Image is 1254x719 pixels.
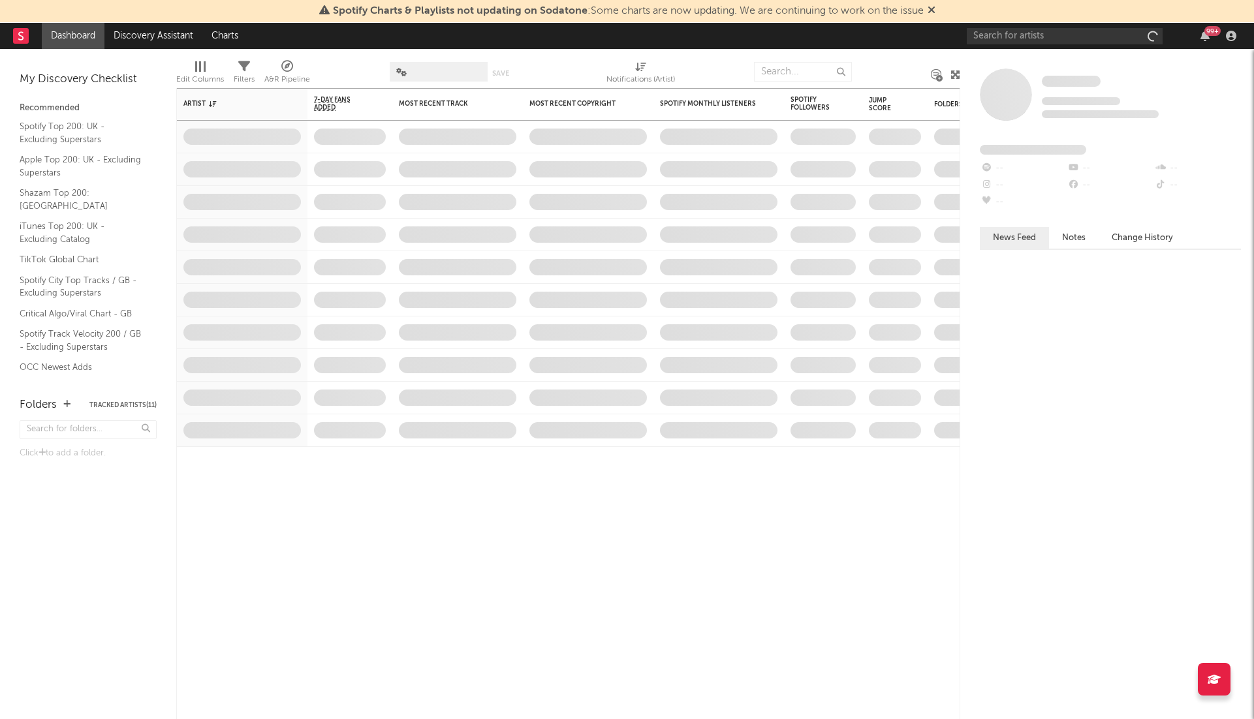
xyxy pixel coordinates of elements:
[234,55,255,93] div: Filters
[529,100,627,108] div: Most Recent Copyright
[1042,110,1159,118] span: 0 fans last week
[20,420,157,439] input: Search for folders...
[20,273,144,300] a: Spotify City Top Tracks / GB - Excluding Superstars
[606,72,675,87] div: Notifications (Artist)
[980,227,1049,249] button: News Feed
[20,119,144,146] a: Spotify Top 200: UK - Excluding Superstars
[791,96,836,112] div: Spotify Followers
[980,177,1067,194] div: --
[314,96,366,112] span: 7-Day Fans Added
[176,72,224,87] div: Edit Columns
[1154,160,1241,177] div: --
[1200,31,1210,41] button: 99+
[1067,177,1153,194] div: --
[234,72,255,87] div: Filters
[20,153,144,179] a: Apple Top 200: UK - Excluding Superstars
[89,402,157,408] button: Tracked Artists(11)
[492,70,509,77] button: Save
[1099,227,1186,249] button: Change History
[1154,177,1241,194] div: --
[264,55,310,93] div: A&R Pipeline
[20,397,57,413] div: Folders
[20,72,157,87] div: My Discovery Checklist
[20,186,144,213] a: Shazam Top 200: [GEOGRAPHIC_DATA]
[20,446,157,461] div: Click to add a folder.
[1042,75,1101,88] a: Some Artist
[20,252,144,267] a: TikTok Global Chart
[1067,160,1153,177] div: --
[934,100,1032,108] div: Folders
[1049,227,1099,249] button: Notes
[754,62,852,82] input: Search...
[660,100,758,108] div: Spotify Monthly Listeners
[20,219,144,246] a: iTunes Top 200: UK - Excluding Catalog
[333,6,588,16] span: Spotify Charts & Playlists not updating on Sodatone
[1042,76,1101,87] span: Some Artist
[606,55,675,93] div: Notifications (Artist)
[1204,26,1221,36] div: 99 +
[42,23,104,49] a: Dashboard
[20,327,144,354] a: Spotify Track Velocity 200 / GB - Excluding Superstars
[176,55,224,93] div: Edit Columns
[183,100,281,108] div: Artist
[333,6,924,16] span: : Some charts are now updating. We are continuing to work on the issue
[980,145,1086,155] span: Fans Added by Platform
[869,97,901,112] div: Jump Score
[20,360,144,375] a: OCC Newest Adds
[20,100,157,116] div: Recommended
[1042,97,1120,105] span: Tracking Since: [DATE]
[104,23,202,49] a: Discovery Assistant
[264,72,310,87] div: A&R Pipeline
[20,307,144,321] a: Critical Algo/Viral Chart - GB
[967,28,1163,44] input: Search for artists
[980,194,1067,211] div: --
[399,100,497,108] div: Most Recent Track
[202,23,247,49] a: Charts
[980,160,1067,177] div: --
[928,6,935,16] span: Dismiss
